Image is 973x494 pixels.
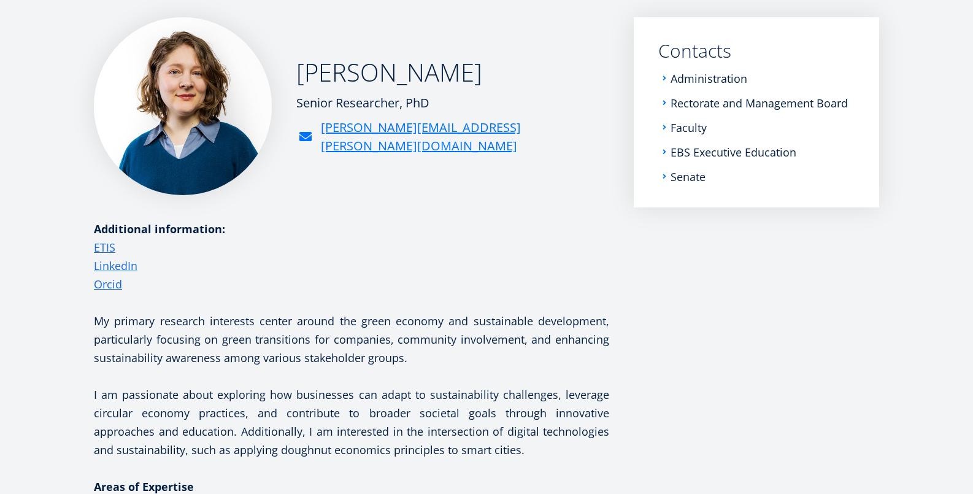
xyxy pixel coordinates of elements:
[671,72,747,85] a: Administration
[94,275,122,293] a: Orcid
[94,385,609,459] p: I am passionate about exploring how businesses can adapt to sustainability challenges, leverage c...
[671,146,796,158] a: EBS Executive Education
[671,171,706,183] a: Senate
[671,97,848,109] a: Rectorate and Management Board
[94,17,272,195] img: Aleksandra Kekkonen
[94,479,194,494] strong: Areas of Expertise
[94,238,115,257] a: ETIS
[296,57,609,88] h2: [PERSON_NAME]
[671,122,707,134] a: Faculty
[94,220,609,238] div: Additional information:
[296,94,609,112] div: Senior Researcher, PhD
[94,312,609,367] p: My primary research interests center around the green economy and sustainable development, partic...
[94,257,137,275] a: LinkedIn
[321,118,609,155] a: [PERSON_NAME][EMAIL_ADDRESS][PERSON_NAME][DOMAIN_NAME]
[658,42,855,60] a: Contacts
